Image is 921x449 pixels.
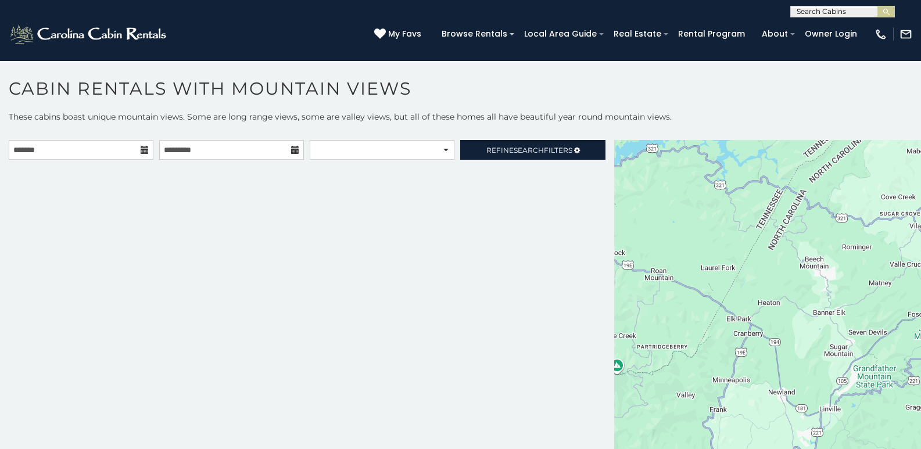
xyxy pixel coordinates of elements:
span: Search [514,146,544,155]
a: Real Estate [608,25,667,43]
img: mail-regular-white.png [900,28,912,41]
span: Refine Filters [486,146,572,155]
a: About [756,25,794,43]
a: My Favs [374,28,424,41]
a: Browse Rentals [436,25,513,43]
img: phone-regular-white.png [875,28,887,41]
a: Local Area Guide [518,25,603,43]
span: My Favs [388,28,421,40]
img: White-1-2.png [9,23,170,46]
a: Owner Login [799,25,863,43]
a: Rental Program [672,25,751,43]
a: RefineSearchFilters [460,140,605,160]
